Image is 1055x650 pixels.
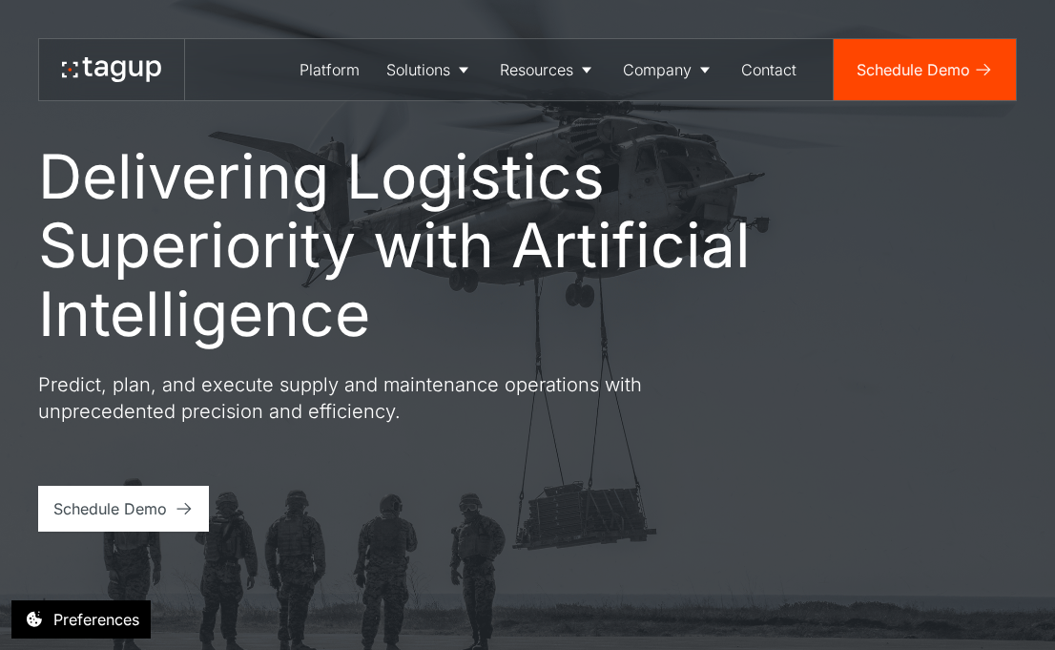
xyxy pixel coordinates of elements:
[38,371,725,425] p: Predict, plan, and execute supply and maintenance operations with unprecedented precision and eff...
[857,58,970,81] div: Schedule Demo
[373,39,486,100] a: Solutions
[53,497,167,520] div: Schedule Demo
[486,39,610,100] a: Resources
[623,58,692,81] div: Company
[610,39,728,100] a: Company
[500,58,573,81] div: Resources
[386,58,450,81] div: Solutions
[834,39,1016,100] a: Schedule Demo
[741,58,796,81] div: Contact
[300,58,360,81] div: Platform
[38,142,839,348] h1: Delivering Logistics Superiority with Artificial Intelligence
[728,39,810,100] a: Contact
[38,486,209,532] a: Schedule Demo
[286,39,373,100] a: Platform
[53,608,139,631] div: Preferences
